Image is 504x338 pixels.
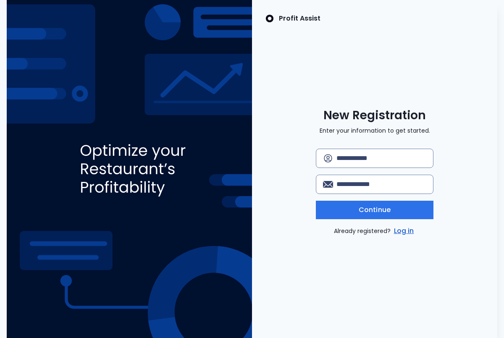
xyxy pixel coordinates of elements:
a: Log in [392,226,416,236]
p: Enter your information to get started. [320,126,430,135]
p: Already registered? [334,226,416,236]
span: Continue [359,205,391,215]
img: SpotOn Logo [265,13,274,24]
button: Continue [316,201,433,219]
span: New Registration [323,108,426,123]
p: Profit Assist [279,13,320,24]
